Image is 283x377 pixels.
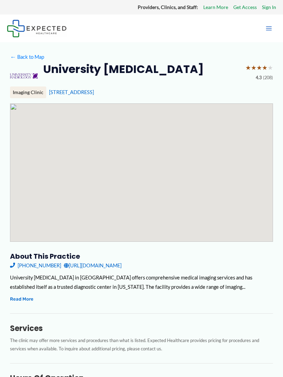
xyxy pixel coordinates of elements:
[7,20,67,37] img: Expected Healthcare Logo - side, dark font, small
[10,295,33,303] button: Read More
[10,86,46,98] div: Imaging Clinic
[251,62,256,74] span: ★
[267,62,273,74] span: ★
[49,89,94,95] a: [STREET_ADDRESS]
[10,52,44,62] a: ←Back to Map
[10,252,273,261] h3: About this practice
[256,62,262,74] span: ★
[262,62,267,74] span: ★
[10,261,61,270] a: [PHONE_NUMBER]
[43,62,204,76] h2: University [MEDICAL_DATA]
[10,273,273,292] div: University [MEDICAL_DATA] in [GEOGRAPHIC_DATA] offers comprehensive medical imaging services and ...
[262,3,276,12] a: Sign In
[10,336,273,353] p: The clinic may offer more services and procedures than what is listed. Expected Healthcare provid...
[263,74,273,82] span: (208)
[64,261,121,270] a: [URL][DOMAIN_NAME]
[262,21,276,36] button: Main menu toggle
[10,324,273,333] h3: Services
[10,54,16,60] span: ←
[233,3,257,12] a: Get Access
[256,74,262,82] span: 4.3
[138,4,198,10] strong: Providers, Clinics, and Staff:
[203,3,228,12] a: Learn More
[245,62,251,74] span: ★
